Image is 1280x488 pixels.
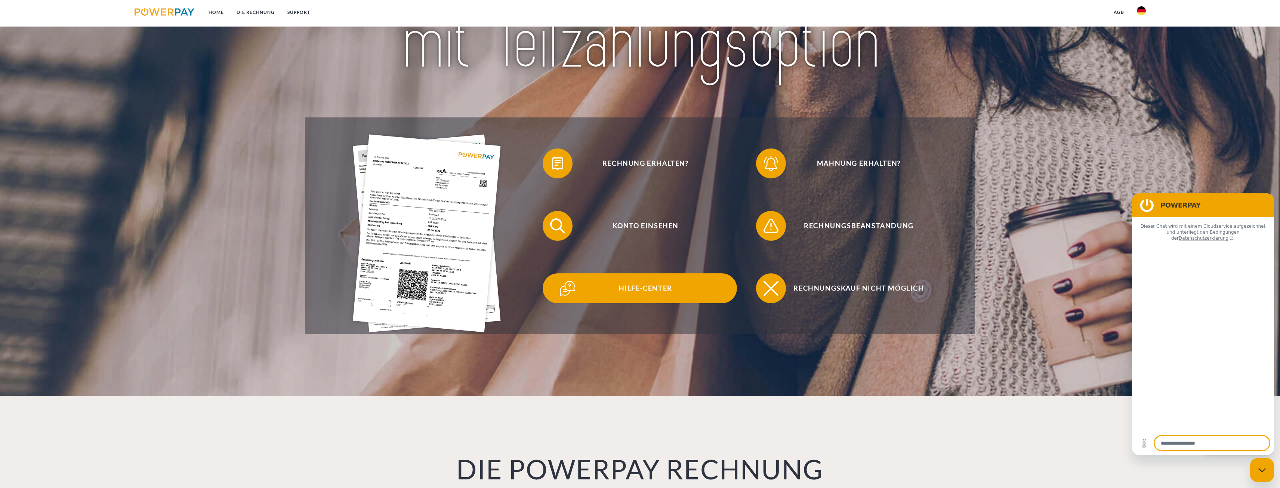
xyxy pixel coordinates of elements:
[767,273,950,303] span: Rechnungskauf nicht möglich
[762,154,780,173] img: qb_bell.svg
[135,8,195,16] img: logo-powerpay.svg
[548,217,567,235] img: qb_search.svg
[543,273,737,303] button: Hilfe-Center
[554,148,737,178] span: Rechnung erhalten?
[543,211,737,241] button: Konto einsehen
[767,148,950,178] span: Mahnung erhalten?
[281,6,317,19] a: SUPPORT
[543,148,737,178] button: Rechnung erhalten?
[1107,6,1131,19] a: agb
[378,452,902,486] h1: DIE POWERPAY RECHNUNG
[756,148,950,178] button: Mahnung erhalten?
[1250,458,1274,482] iframe: Schaltfläche zum Öffnen des Messaging-Fensters; Konversation läuft
[762,279,780,298] img: qb_close.svg
[1137,6,1146,15] img: de
[762,217,780,235] img: qb_warning.svg
[756,273,950,303] button: Rechnungskauf nicht möglich
[1132,193,1274,455] iframe: Messaging-Fenster
[554,211,737,241] span: Konto einsehen
[548,154,567,173] img: qb_bill.svg
[554,273,737,303] span: Hilfe-Center
[202,6,230,19] a: Home
[230,6,281,19] a: DIE RECHNUNG
[756,211,950,241] button: Rechnungsbeanstandung
[353,134,501,332] img: single_invoice_powerpay_de.jpg
[558,279,577,298] img: qb_help.svg
[767,211,950,241] span: Rechnungsbeanstandung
